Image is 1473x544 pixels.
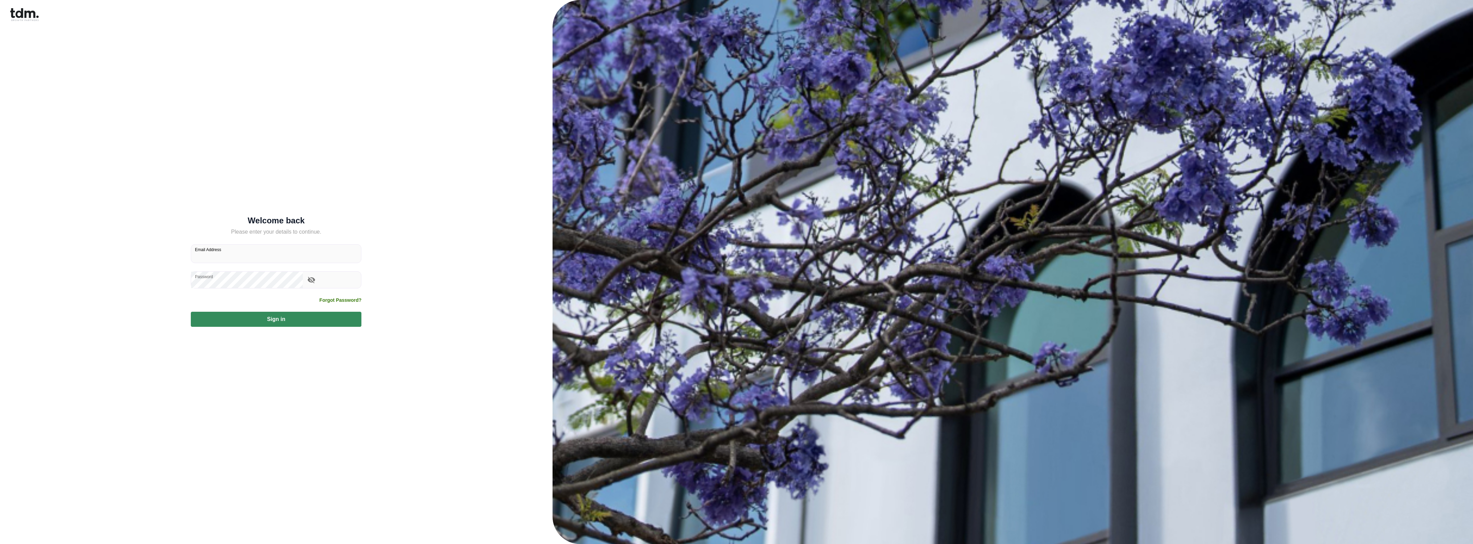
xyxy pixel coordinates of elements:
[319,297,361,304] a: Forgot Password?
[195,274,213,280] label: Password
[306,274,317,286] button: toggle password visibility
[195,247,221,252] label: Email Address
[191,312,361,327] button: Sign in
[191,228,361,236] h5: Please enter your details to continue.
[191,217,361,224] h5: Welcome back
